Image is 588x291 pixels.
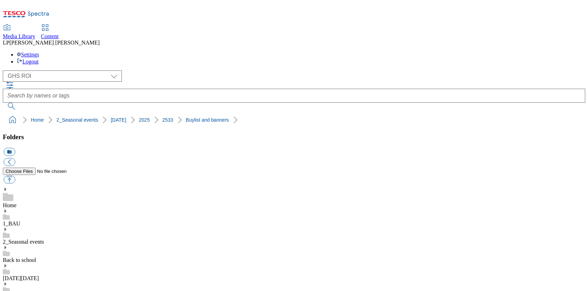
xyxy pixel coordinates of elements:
a: 2025 [139,117,150,123]
span: LP [3,40,9,46]
a: home [7,114,18,126]
a: 2_Seasonal events [56,117,98,123]
span: Content [41,33,59,39]
a: 2_Seasonal events [3,239,44,245]
a: Back to school [3,257,36,263]
a: Logout [17,59,38,65]
h3: Folders [3,133,585,141]
a: Media Library [3,25,35,40]
a: Settings [17,52,39,57]
a: Home [31,117,44,123]
a: 1_BAU [3,221,20,226]
a: Buylist and banners [186,117,229,123]
nav: breadcrumb [3,113,585,127]
a: [DATE][DATE] [3,275,39,281]
a: 2533 [162,117,173,123]
a: [DATE] [111,117,126,123]
a: Home [3,202,16,208]
span: Media Library [3,33,35,39]
span: [PERSON_NAME] [PERSON_NAME] [9,40,100,46]
a: Content [41,25,59,40]
input: Search by names or tags [3,89,585,103]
